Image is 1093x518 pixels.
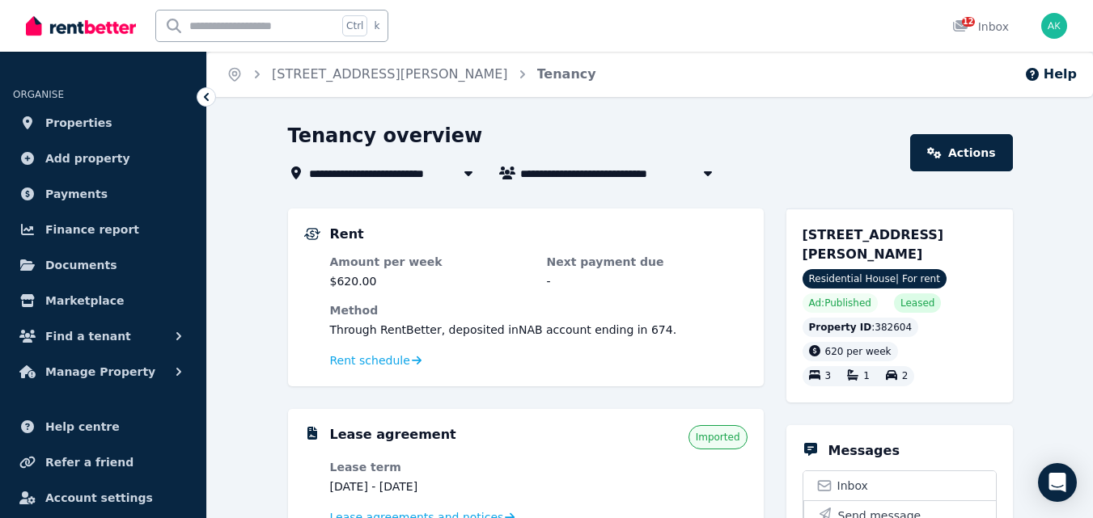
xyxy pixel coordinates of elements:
[330,478,531,495] dd: [DATE] - [DATE]
[825,346,892,357] span: 620 per week
[330,273,531,289] dd: $620.00
[330,352,410,368] span: Rent schedule
[330,302,748,318] dt: Method
[272,66,508,82] a: [STREET_ADDRESS][PERSON_NAME]
[696,431,740,444] span: Imported
[1038,463,1077,502] div: Open Intercom Messenger
[45,184,108,204] span: Payments
[537,66,596,82] a: Tenancy
[13,482,193,514] a: Account settings
[13,107,193,139] a: Properties
[13,411,193,443] a: Help centre
[330,225,364,244] h5: Rent
[825,371,832,382] span: 3
[330,459,531,475] dt: Lease term
[45,488,153,507] span: Account settings
[45,453,133,472] span: Refer a friend
[13,142,193,175] a: Add property
[902,371,909,382] span: 2
[863,371,870,382] span: 1
[304,228,320,240] img: Rental Payments
[547,273,748,289] dd: -
[13,356,193,388] button: Manage Property
[809,321,872,334] span: Property ID
[288,123,483,149] h1: Tenancy overview
[330,425,456,444] h5: Lease agreement
[13,178,193,210] a: Payments
[45,362,155,381] span: Manage Property
[803,227,944,262] span: [STREET_ADDRESS][PERSON_NAME]
[45,113,112,133] span: Properties
[809,297,871,310] span: Ad: Published
[45,417,120,436] span: Help centre
[910,134,1012,171] a: Actions
[342,15,367,36] span: Ctrl
[952,19,1009,35] div: Inbox
[837,478,868,494] span: Inbox
[45,149,130,168] span: Add property
[13,89,64,100] span: ORGANISE
[207,52,616,97] nav: Breadcrumb
[45,255,117,275] span: Documents
[45,220,139,239] span: Finance report
[374,19,379,32] span: k
[803,471,996,500] a: Inbox
[900,297,934,310] span: Leased
[803,318,919,337] div: : 382604
[13,213,193,246] a: Finance report
[1041,13,1067,39] img: Azad Kalam
[13,249,193,281] a: Documents
[330,254,531,270] dt: Amount per week
[45,326,131,346] span: Find a tenant
[330,323,677,336] span: Through RentBetter , deposited in NAB account ending in 674 .
[547,254,748,270] dt: Next payment due
[1024,65,1077,84] button: Help
[828,441,900,461] h5: Messages
[13,284,193,317] a: Marketplace
[13,320,193,352] button: Find a tenant
[13,446,193,478] a: Refer a friend
[803,269,947,288] span: Residential House | For rent
[962,17,975,27] span: 12
[45,291,124,310] span: Marketplace
[26,14,136,38] img: RentBetter
[330,352,422,368] a: Rent schedule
